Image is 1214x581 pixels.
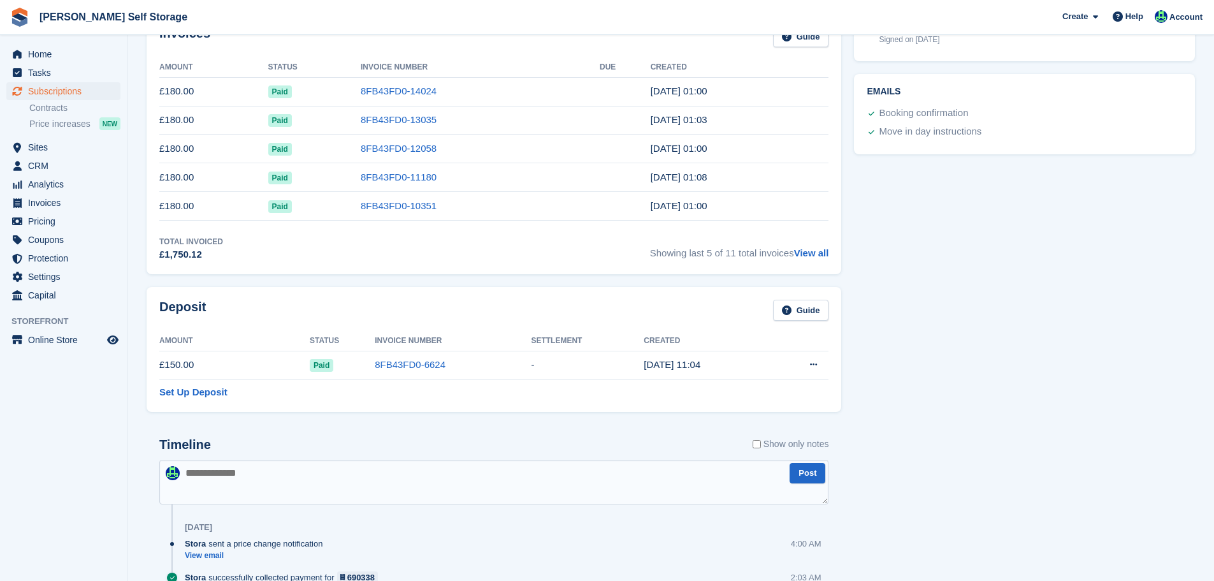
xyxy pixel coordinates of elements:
[28,268,105,286] span: Settings
[28,286,105,304] span: Capital
[185,538,329,550] div: sent a price change notification
[6,268,120,286] a: menu
[651,85,707,96] time: 2025-08-15 00:00:36 UTC
[879,106,968,121] div: Booking confirmation
[867,87,1182,97] h2: Emails
[166,466,180,480] img: Jenna Kennedy
[651,57,829,78] th: Created
[185,550,329,561] a: View email
[159,247,223,262] div: £1,750.12
[268,143,292,156] span: Paid
[531,351,644,379] td: -
[6,45,120,63] a: menu
[29,118,90,130] span: Price increases
[99,117,120,130] div: NEW
[879,124,981,140] div: Move in day instructions
[310,359,333,372] span: Paid
[879,34,1067,45] div: Signed on [DATE]
[185,522,212,533] div: [DATE]
[531,331,644,351] th: Settlement
[6,138,120,156] a: menu
[159,57,268,78] th: Amount
[651,200,707,211] time: 2025-04-25 00:00:20 UTC
[268,172,292,184] span: Paid
[159,438,211,452] h2: Timeline
[650,236,829,262] span: Showing last 5 of 11 total invoices
[10,8,29,27] img: stora-icon-8386f47178a22dfd0bd8f6a31ec36ba5ce8667c1dd55bd0f319d3a0aa187defe.svg
[159,26,210,47] h2: Invoices
[753,438,761,451] input: Show only notes
[159,351,310,379] td: £150.00
[268,114,292,127] span: Paid
[1169,11,1203,24] span: Account
[651,172,707,182] time: 2025-05-23 00:08:48 UTC
[159,77,268,106] td: £180.00
[159,385,228,400] a: Set Up Deposit
[6,175,120,193] a: menu
[11,315,127,328] span: Storefront
[29,102,120,114] a: Contracts
[791,538,821,550] div: 4:00 AM
[159,192,268,221] td: £180.00
[28,64,105,82] span: Tasks
[159,236,223,247] div: Total Invoiced
[1155,10,1167,23] img: Jenna Kennedy
[268,85,292,98] span: Paid
[794,247,829,258] a: View all
[28,231,105,249] span: Coupons
[268,57,361,78] th: Status
[644,331,769,351] th: Created
[1062,10,1088,23] span: Create
[6,157,120,175] a: menu
[6,194,120,212] a: menu
[361,143,437,154] a: 8FB43FD0-12058
[361,200,437,211] a: 8FB43FD0-10351
[600,57,651,78] th: Due
[310,331,375,351] th: Status
[375,359,445,370] a: 8FB43FD0-6624
[268,200,292,213] span: Paid
[6,64,120,82] a: menu
[159,106,268,135] td: £180.00
[28,157,105,175] span: CRM
[185,538,206,550] span: Stora
[34,6,192,27] a: [PERSON_NAME] Self Storage
[6,249,120,267] a: menu
[28,45,105,63] span: Home
[644,359,700,370] time: 2024-12-11 11:04:23 UTC
[6,82,120,100] a: menu
[105,332,120,348] a: Preview store
[159,163,268,192] td: £180.00
[6,286,120,304] a: menu
[159,300,206,321] h2: Deposit
[28,82,105,100] span: Subscriptions
[28,138,105,156] span: Sites
[28,194,105,212] span: Invoices
[361,57,600,78] th: Invoice Number
[1125,10,1143,23] span: Help
[28,212,105,230] span: Pricing
[6,212,120,230] a: menu
[6,231,120,249] a: menu
[28,175,105,193] span: Analytics
[790,463,825,484] button: Post
[361,172,437,182] a: 8FB43FD0-11180
[28,331,105,349] span: Online Store
[361,85,437,96] a: 8FB43FD0-14024
[29,117,120,131] a: Price increases NEW
[651,143,707,154] time: 2025-06-20 00:00:24 UTC
[159,135,268,163] td: £180.00
[375,331,531,351] th: Invoice Number
[28,249,105,267] span: Protection
[361,114,437,125] a: 8FB43FD0-13035
[159,331,310,351] th: Amount
[773,26,829,47] a: Guide
[753,438,829,451] label: Show only notes
[773,300,829,321] a: Guide
[6,331,120,349] a: menu
[651,114,707,125] time: 2025-07-18 00:03:04 UTC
